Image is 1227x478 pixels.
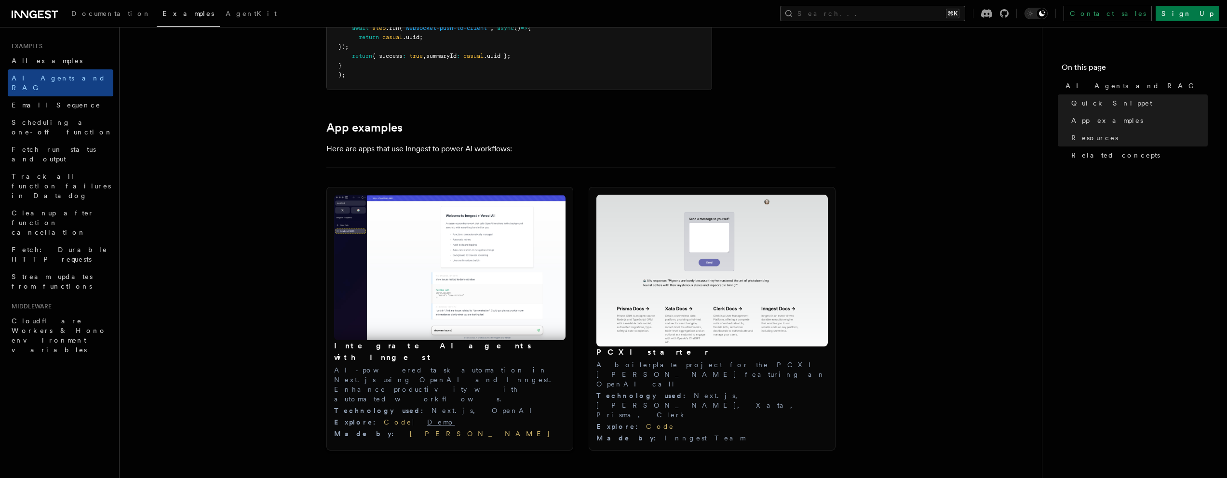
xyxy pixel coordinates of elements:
[8,303,52,310] span: Middleware
[521,25,527,31] span: =>
[162,10,214,17] span: Examples
[12,101,101,109] span: Email Sequence
[334,406,566,415] div: Next.js, OpenAI
[463,53,484,59] span: casual
[352,53,372,59] span: return
[8,141,113,168] a: Fetch run status and output
[596,433,828,443] div: Inngest Team
[646,423,674,430] a: Code
[157,3,220,27] a: Examples
[334,195,566,340] img: Integrate AI agents with Inngest
[403,53,406,59] span: :
[1071,133,1118,143] span: Resources
[8,312,113,358] a: Cloudflare Workers & Hono environment variables
[334,430,402,438] span: Made by :
[8,42,42,50] span: Examples
[1156,6,1219,21] a: Sign Up
[423,53,426,59] span: ,
[403,34,423,40] span: .uuid;
[12,146,96,163] span: Fetch run status and output
[8,69,113,96] a: AI Agents and RAG
[12,119,113,136] span: Scheduling a one-off function
[1067,146,1208,164] a: Related concepts
[8,268,113,295] a: Stream updates from functions
[596,360,828,389] p: A boilerplate project for the PCXI [PERSON_NAME] featuring an OpenAI call
[226,10,277,17] span: AgentKit
[359,34,379,40] span: return
[12,209,94,236] span: Cleanup after function cancellation
[12,317,107,354] span: Cloudflare Workers & Hono environment variables
[596,423,646,430] span: Explore :
[409,53,423,59] span: true
[596,195,828,347] img: PCXI starter
[490,25,494,31] span: ,
[596,391,828,420] div: Next.js, [PERSON_NAME], Xata, Prisma, Clerk
[1067,94,1208,112] a: Quick Snippet
[484,53,511,59] span: .uuid };
[12,273,93,290] span: Stream updates from functions
[352,25,369,31] span: await
[427,418,455,426] a: Demo
[1067,112,1208,129] a: App examples
[514,25,521,31] span: ()
[12,246,108,263] span: Fetch: Durable HTTP requests
[1062,77,1208,94] a: AI Agents and RAG
[1065,81,1199,91] span: AI Agents and RAG
[338,62,342,69] span: }
[1071,98,1152,108] span: Quick Snippet
[780,6,965,21] button: Search...⌘K
[402,430,551,438] a: [PERSON_NAME]
[946,9,959,18] kbd: ⌘K
[334,417,566,427] div: |
[596,434,664,442] span: Made by :
[1062,62,1208,77] h4: On this page
[1071,150,1160,160] span: Related concepts
[1067,129,1208,146] a: Resources
[457,53,460,59] span: :
[12,74,106,92] span: AI Agents and RAG
[326,121,403,134] a: App examples
[220,3,283,26] a: AgentKit
[326,142,712,156] p: Here are apps that use Inngest to power AI workflows:
[1025,8,1048,19] button: Toggle dark mode
[8,96,113,114] a: Email Sequence
[8,114,113,141] a: Scheduling a one-off function
[66,3,157,26] a: Documentation
[338,71,345,78] span: );
[403,25,490,31] span: 'websocket-push-to-client'
[12,57,82,65] span: All examples
[384,418,412,426] a: Code
[334,340,566,363] h3: Integrate AI agents with Inngest
[497,25,514,31] span: async
[8,52,113,69] a: All examples
[1071,116,1143,125] span: App examples
[596,392,694,399] span: Technology used :
[399,25,403,31] span: (
[12,173,111,199] span: Track all function failures in Datadog
[372,53,403,59] span: { success
[71,10,151,17] span: Documentation
[372,25,386,31] span: step
[338,43,349,50] span: });
[426,53,457,59] span: summaryId
[527,25,531,31] span: {
[1064,6,1152,21] a: Contact sales
[334,407,431,414] span: Technology used :
[386,25,399,31] span: .run
[8,168,113,204] a: Track all function failures in Datadog
[334,365,566,404] p: AI-powered task automation in Next.js using OpenAI and Inngest. Enhance productivity with automat...
[8,241,113,268] a: Fetch: Durable HTTP requests
[334,418,384,426] span: Explore :
[8,204,113,241] a: Cleanup after function cancellation
[382,34,403,40] span: casual
[596,346,828,358] h3: PCXI starter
